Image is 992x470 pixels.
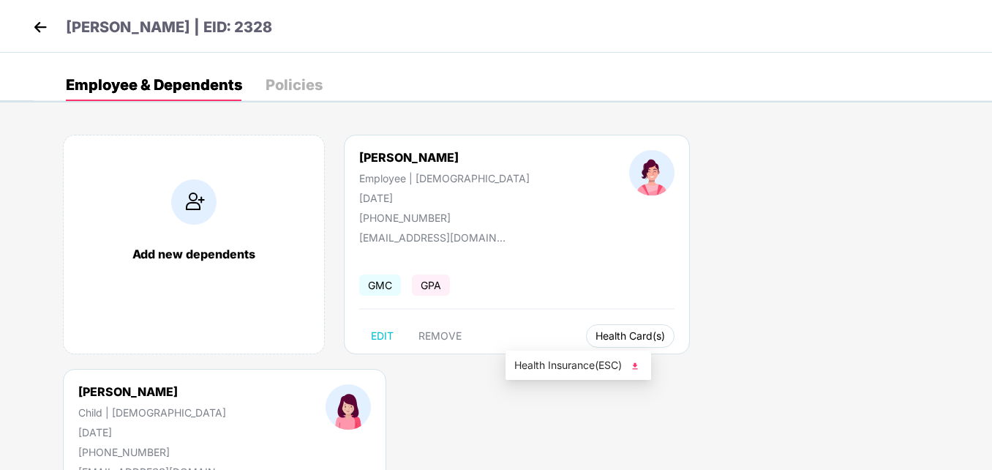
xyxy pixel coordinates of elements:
[66,16,272,39] p: [PERSON_NAME] | EID: 2328
[359,212,530,224] div: [PHONE_NUMBER]
[266,78,323,92] div: Policies
[407,324,473,348] button: REMOVE
[371,330,394,342] span: EDIT
[78,406,226,419] div: Child | [DEMOGRAPHIC_DATA]
[418,330,462,342] span: REMOVE
[629,150,675,195] img: profileImage
[359,192,530,204] div: [DATE]
[171,179,217,225] img: addIcon
[78,426,226,439] div: [DATE]
[586,324,675,348] button: Health Card(s)
[78,247,309,261] div: Add new dependents
[359,231,506,244] div: [EMAIL_ADDRESS][DOMAIN_NAME]
[66,78,242,92] div: Employee & Dependents
[628,359,642,373] img: svg+xml;base64,PHN2ZyB4bWxucz0iaHR0cDovL3d3dy53My5vcmcvMjAwMC9zdmciIHhtbG5zOnhsaW5rPSJodHRwOi8vd3...
[359,275,401,296] span: GMC
[595,332,665,340] span: Health Card(s)
[29,16,51,38] img: back
[78,446,226,458] div: [PHONE_NUMBER]
[326,384,371,430] img: profileImage
[359,324,405,348] button: EDIT
[78,384,226,399] div: [PERSON_NAME]
[359,150,530,165] div: [PERSON_NAME]
[514,357,642,373] span: Health Insurance(ESC)
[412,275,450,296] span: GPA
[359,172,530,184] div: Employee | [DEMOGRAPHIC_DATA]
